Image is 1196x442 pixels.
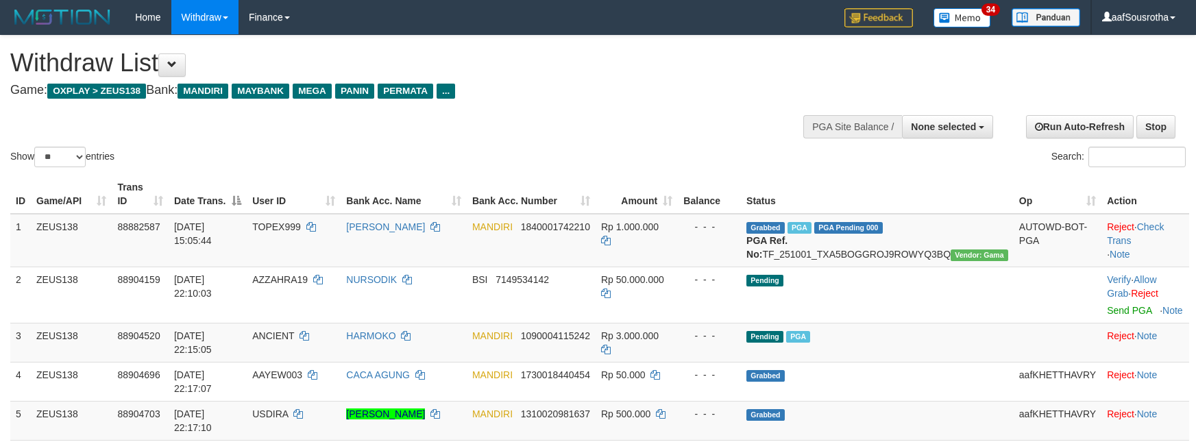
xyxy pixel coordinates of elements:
[601,274,664,285] span: Rp 50.000.000
[174,274,212,299] span: [DATE] 22:10:03
[1051,147,1186,167] label: Search:
[117,221,160,232] span: 88882587
[252,274,308,285] span: AZZAHRA19
[174,330,212,355] span: [DATE] 22:15:05
[521,330,590,341] span: Copy 1090004115242 to clipboard
[252,369,302,380] span: AAYEW003
[1107,274,1156,299] a: Allow Grab
[1107,369,1134,380] a: Reject
[10,147,114,167] label: Show entries
[1026,115,1134,138] a: Run Auto-Refresh
[467,175,596,214] th: Bank Acc. Number: activate to sort column ascending
[1101,323,1189,362] td: ·
[601,408,650,419] span: Rp 500.000
[746,331,783,343] span: Pending
[746,222,785,234] span: Grabbed
[346,408,425,419] a: [PERSON_NAME]
[746,409,785,421] span: Grabbed
[1101,362,1189,401] td: ·
[252,408,288,419] span: USDIRA
[293,84,332,99] span: MEGA
[232,84,289,99] span: MAYBANK
[1137,408,1158,419] a: Note
[472,369,513,380] span: MANDIRI
[117,330,160,341] span: 88904520
[437,84,455,99] span: ...
[346,369,410,380] a: CACA AGUNG
[1014,401,1101,440] td: aafKHETTHAVRY
[174,408,212,433] span: [DATE] 22:17:10
[10,49,783,77] h1: Withdraw List
[247,175,341,214] th: User ID: activate to sort column ascending
[117,369,160,380] span: 88904696
[1101,214,1189,267] td: · ·
[1137,330,1158,341] a: Note
[47,84,146,99] span: OXPLAY > ZEUS138
[472,330,513,341] span: MANDIRI
[472,274,488,285] span: BSI
[1014,175,1101,214] th: Op: activate to sort column ascending
[981,3,1000,16] span: 34
[117,408,160,419] span: 88904703
[31,323,112,362] td: ZEUS138
[1131,288,1158,299] a: Reject
[521,221,590,232] span: Copy 1840001742210 to clipboard
[10,214,31,267] td: 1
[683,368,735,382] div: - - -
[1107,274,1156,299] span: ·
[117,274,160,285] span: 88904159
[10,175,31,214] th: ID
[601,369,646,380] span: Rp 50.000
[472,221,513,232] span: MANDIRI
[601,221,659,232] span: Rp 1.000.000
[521,369,590,380] span: Copy 1730018440454 to clipboard
[521,408,590,419] span: Copy 1310020981637 to clipboard
[31,214,112,267] td: ZEUS138
[788,222,811,234] span: Marked by aafnoeunsreypich
[174,221,212,246] span: [DATE] 15:05:44
[1107,408,1134,419] a: Reject
[1101,267,1189,323] td: · ·
[1107,274,1131,285] a: Verify
[1107,221,1164,246] a: Check Trans
[112,175,169,214] th: Trans ID: activate to sort column ascending
[678,175,741,214] th: Balance
[683,220,735,234] div: - - -
[496,274,549,285] span: Copy 7149534142 to clipboard
[844,8,913,27] img: Feedback.jpg
[683,329,735,343] div: - - -
[1110,249,1130,260] a: Note
[746,370,785,382] span: Grabbed
[10,362,31,401] td: 4
[911,121,976,132] span: None selected
[31,267,112,323] td: ZEUS138
[1162,305,1183,316] a: Note
[174,369,212,394] span: [DATE] 22:17:07
[741,214,1014,267] td: TF_251001_TXA5BOGGROJ9ROWYQ3BQ
[1107,330,1134,341] a: Reject
[683,273,735,286] div: - - -
[346,330,395,341] a: HARMOKO
[786,331,810,343] span: Marked by aaftanly
[596,175,678,214] th: Amount: activate to sort column ascending
[683,407,735,421] div: - - -
[1101,175,1189,214] th: Action
[31,362,112,401] td: ZEUS138
[746,275,783,286] span: Pending
[10,7,114,27] img: MOTION_logo.png
[1088,147,1186,167] input: Search:
[346,274,397,285] a: NURSODIK
[1014,214,1101,267] td: AUTOWD-BOT-PGA
[472,408,513,419] span: MANDIRI
[178,84,228,99] span: MANDIRI
[10,323,31,362] td: 3
[10,84,783,97] h4: Game: Bank:
[803,115,902,138] div: PGA Site Balance /
[31,175,112,214] th: Game/API: activate to sort column ascending
[169,175,247,214] th: Date Trans.: activate to sort column descending
[1101,401,1189,440] td: ·
[341,175,467,214] th: Bank Acc. Name: activate to sort column ascending
[741,175,1014,214] th: Status
[34,147,86,167] select: Showentries
[335,84,374,99] span: PANIN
